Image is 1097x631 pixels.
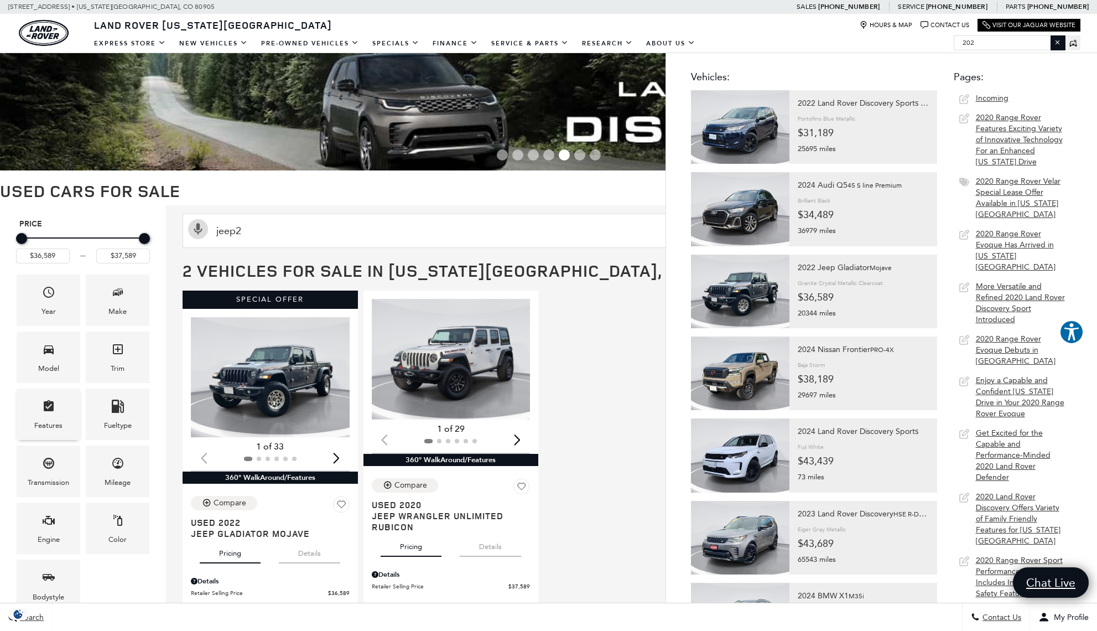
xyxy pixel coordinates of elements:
a: Research [575,34,640,53]
button: pricing tab [200,539,261,563]
a: Specials [366,34,426,53]
a: [PHONE_NUMBER] [818,2,880,11]
div: $43,439 [798,454,929,468]
img: dd98b7c90d77fa6936d8dc0d2fe040e4.jpg [691,418,789,492]
img: Land Rover [19,20,69,46]
div: 20344 miles [798,304,929,320]
a: 2022 Land Rover Discovery SportS R-DynamicPortofino Blue Metallic$31,18925695 miles [691,90,937,164]
button: Open user profile menu [1030,603,1097,631]
span: Used 2022 [191,517,341,528]
a: Chat Live [1013,567,1089,598]
span: Jeep Gladiator Mojave [191,528,341,539]
small: S [915,428,919,436]
a: Pre-Owned Vehicles [254,34,366,53]
img: a2b0c172c1fec7aa3bdb6f07d366b725.jpg [691,337,789,410]
img: 7c193337b3d41f354f0415298ede5e84.jpg [691,90,789,164]
a: Retailer Selling Price $36,589 [191,589,350,597]
span: 2020 Range Rover Evoque Has Arrived in [US_STATE][GEOGRAPHIC_DATA] [976,229,1056,272]
span: Incoming [976,94,1008,103]
span: Bodystyle [42,568,55,591]
span: Go to slide 6 [574,149,585,161]
span: Retailer Selling Price [191,589,328,597]
div: $36,589 [798,291,929,304]
div: 2024 BMW X1 [798,588,929,604]
a: 2020 Range Rover Sport Performance SUV Includes Innovative Safety Features [954,552,1068,602]
div: Fueltype [104,420,132,432]
span: Model [42,340,55,363]
span: Land Rover [US_STATE][GEOGRAPHIC_DATA] [94,18,332,32]
span: 2020 Range Rover Velar Special Lease Offer Available in [US_STATE][GEOGRAPHIC_DATA] [976,177,1060,219]
button: pricing tab [381,532,441,557]
div: Features [34,420,63,432]
div: Eiger Gray Metallic [798,522,846,537]
div: Minimum Price [16,233,27,244]
div: Compare [214,498,246,508]
span: Year [42,283,55,306]
div: Pricing Details - Jeep Wrangler Unlimited Rubicon [372,570,531,580]
input: Maximum [96,249,150,263]
a: EXPRESS STORE [87,34,173,53]
span: Features [42,397,55,420]
span: Go to slide 2 [512,149,523,161]
img: 2022 Jeep Gladiator Mojave 1 [191,317,351,438]
span: Parts [1006,3,1026,11]
small: PRO-4X [870,346,893,354]
div: Year [41,306,56,318]
span: Engine [42,511,55,534]
a: [PHONE_NUMBER] [926,2,987,11]
div: Brilliant Black [798,193,830,208]
div: 36979 miles [798,221,929,237]
div: 2024 Land Rover Discovery Sport [798,424,929,439]
span: 2020 Range Rover Sport Performance SUV Includes Innovative Safety Features [976,556,1063,598]
aside: Accessibility Help Desk [1059,320,1084,346]
span: $37,589 [508,582,530,591]
a: [STREET_ADDRESS] • [US_STATE][GEOGRAPHIC_DATA], CO 80905 [8,3,215,11]
a: Used 2020Jeep Wrangler Unlimited Rubicon [372,499,531,532]
div: 29697 miles [798,386,929,402]
h5: Price [19,219,147,229]
span: Go to slide 3 [528,149,539,161]
div: Transmission [28,477,69,489]
span: Retailer Selling Price [372,582,509,591]
a: Enjoy a Capable and Confident [US_STATE] Drive in Your 2020 Range Rover Evoque [954,373,1068,422]
div: 2024 Audi Q5 [798,178,929,193]
div: MakeMake [86,275,149,326]
a: Finance [426,34,485,53]
span: 2020 Range Rover Evoque Debuts in [GEOGRAPHIC_DATA] [976,334,1056,366]
div: 25695 miles [798,139,929,156]
a: Retailer Selling Price $37,589 [372,582,531,591]
span: $36,589 [328,589,350,597]
a: About Us [640,34,702,53]
span: Go to slide 7 [590,149,601,161]
span: Go to slide 4 [543,149,554,161]
div: 360° WalkAround/Features [363,454,539,466]
div: Mileage [105,477,131,489]
a: Contact Us [921,21,969,29]
div: Price [16,229,150,263]
div: FueltypeFueltype [86,389,149,440]
a: Land Rover [US_STATE][GEOGRAPHIC_DATA] [87,18,339,32]
input: Search [954,36,1065,49]
div: 65543 miles [798,550,929,566]
span: 2 Vehicles for Sale in [US_STATE][GEOGRAPHIC_DATA], [GEOGRAPHIC_DATA] [183,259,839,282]
a: More Versatile and Refined 2020 Land Rover Discovery Sport Introduced [954,278,1068,328]
div: Compare [394,480,427,490]
div: FeaturesFeatures [17,389,80,440]
a: 2024 Nissan FrontierPRO-4XBaja Storm$38,18929697 miles [691,337,937,410]
span: My Profile [1049,613,1089,622]
div: 360° WalkAround/Features [183,472,358,484]
a: Get Excited for the Capable and Performance-Minded 2020 Land Rover Defender [954,425,1068,486]
div: Granite Crystal Metallic Clearcoat [798,276,883,291]
a: 2020 Land Rover Discovery Offers Variety of Family Friendly Features for [US_STATE][GEOGRAPHIC_DATA] [954,489,1068,550]
button: Explore your accessibility options [1059,320,1084,344]
div: ModelModel [17,332,80,383]
div: Vehicles: [691,70,937,87]
div: Trim [111,363,124,375]
div: Pricing Details - Jeep Gladiator Mojave [191,576,350,586]
button: details tab [460,532,521,557]
a: Service & Parts [485,34,575,53]
div: Special Offer [183,291,358,308]
div: $43,689 [798,537,929,550]
small: Mojave [870,264,892,272]
span: Mileage [111,454,124,477]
